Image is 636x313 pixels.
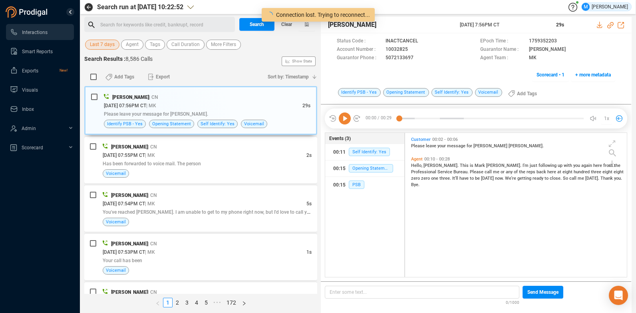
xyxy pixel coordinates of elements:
[614,176,622,181] span: you.
[90,40,115,50] span: Last 7 days
[244,120,264,128] span: Voicemail
[563,176,569,181] span: So
[104,103,146,108] span: [DATE] 07:56PM CT
[591,169,602,175] span: three
[338,88,381,97] span: Identify PSB - Yes
[6,43,74,59] li: Smart Reports
[562,169,574,175] span: eight
[6,6,50,18] img: prodigal-logo
[111,144,148,150] span: [PERSON_NAME]
[153,298,163,307] button: left
[211,40,236,50] span: More Filters
[148,144,157,150] span: | CN
[386,46,408,54] span: 10032825
[111,241,148,247] span: [PERSON_NAME]
[148,193,157,198] span: | CN
[104,111,208,117] span: Please leave your message for [PERSON_NAME].
[22,68,38,74] span: Exports
[514,169,519,175] span: of
[163,298,172,307] a: 1
[60,62,68,78] span: New!
[306,201,312,207] span: 5s
[349,148,390,156] span: Self Identify: Yes
[485,169,493,175] span: call
[107,120,143,128] span: Identify PSB - Yes
[242,301,246,306] span: right
[333,179,346,191] div: 00:15
[337,37,382,46] span: Status Code :
[126,40,139,50] span: Agent
[556,22,564,28] span: 29s
[111,193,148,198] span: [PERSON_NAME]
[112,94,149,100] span: [PERSON_NAME]
[614,169,624,175] span: eight
[22,126,36,131] span: Admin
[447,143,467,148] span: message
[470,169,485,175] span: Please
[423,156,451,162] span: 00:10 - 00:28
[585,176,600,181] span: [DATE].
[545,176,550,181] span: to
[274,18,298,31] button: Clear
[452,176,459,181] span: It'll
[325,144,404,160] button: 00:11Self Identify: Yes
[480,54,525,62] span: Agent Team :
[150,40,160,50] span: Tags
[239,298,249,307] li: Next Page
[493,169,501,175] span: me
[306,249,312,255] span: 1s
[411,176,421,181] span: zero
[145,40,165,50] button: Tags
[593,163,603,168] span: here
[581,163,593,168] span: again
[349,164,393,173] span: Opening Statement
[22,30,48,35] span: Interactions
[600,176,614,181] span: Thank
[386,37,418,46] span: INACTCANCEL
[201,120,235,128] span: Self Identify: Yes
[558,163,564,168] span: up
[475,163,486,168] span: Mark
[325,161,404,177] button: 00:15Opening Statement
[146,103,156,108] span: | MK
[103,201,145,207] span: [DATE] 07:54PM CT
[103,161,201,167] span: Has been forwarded to voice mail. The person
[578,176,585,181] span: me
[268,70,309,83] span: Sort by: Timestamp
[84,185,317,232] div: [PERSON_NAME]| CN[DATE] 07:54PM CT| MK5sYou've reached [PERSON_NAME]. I am unable to get to my ph...
[509,143,544,148] span: [PERSON_NAME].
[584,3,588,11] span: M
[106,218,126,226] span: Voicemail
[101,70,139,83] button: Add Tags
[431,88,473,97] span: Self Identify: Yes
[6,24,74,40] li: Interactions
[453,169,470,175] span: Bureau.
[263,70,317,83] button: Sort by: Timestamp
[506,169,514,175] span: any
[106,267,126,274] span: Voicemail
[470,163,475,168] span: is
[155,301,160,306] span: left
[306,152,312,158] span: 2s
[10,101,68,117] a: Inbox
[167,40,205,50] button: Call Duration
[22,87,38,93] span: Visuals
[224,298,239,307] li: 172
[467,143,473,148] span: for
[250,18,264,31] span: Search
[148,289,157,295] span: | CN
[480,37,525,46] span: EPoch Time :
[333,162,346,175] div: 00:15
[604,112,609,125] span: 1x
[523,286,563,299] button: Send Message
[527,169,537,175] span: reps
[460,163,470,168] span: This
[276,12,370,18] span: Connection lost. Trying to reconnect...
[10,43,68,59] a: Smart Reports
[529,46,566,54] span: [PERSON_NAME]
[573,163,581,168] span: you
[537,169,547,175] span: back
[537,68,564,81] span: Scorecard • 1
[386,54,413,62] span: 5072133697
[148,241,157,247] span: | CN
